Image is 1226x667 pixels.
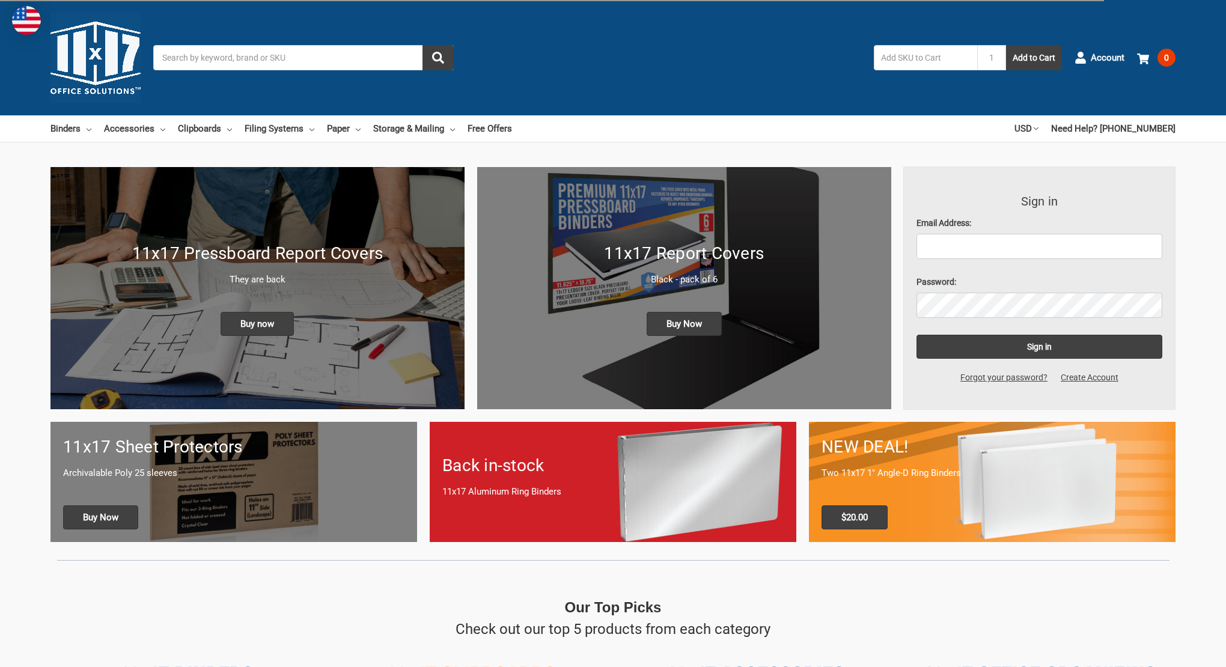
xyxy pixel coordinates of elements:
[63,466,404,480] p: Archivalable Poly 25 sleeves
[1091,51,1124,65] span: Account
[50,167,465,409] a: New 11x17 Pressboard Binders 11x17 Pressboard Report Covers They are back Buy now
[874,45,977,70] input: Add SKU to Cart
[916,335,1163,359] input: Sign in
[442,485,784,499] p: 11x17 Aluminum Ring Binders
[245,115,314,142] a: Filing Systems
[1006,45,1062,70] button: Add to Cart
[916,217,1163,230] label: Email Address:
[490,241,879,266] h1: 11x17 Report Covers
[477,167,891,409] img: 11x17 Report Covers
[916,276,1163,288] label: Password:
[1051,115,1176,142] a: Need Help? [PHONE_NUMBER]
[822,505,888,529] span: $20.00
[1054,371,1125,384] a: Create Account
[50,422,417,541] a: 11x17 sheet protectors 11x17 Sheet Protectors Archivalable Poly 25 sleeves Buy Now
[647,312,722,336] span: Buy Now
[430,422,796,541] a: Back in-stock 11x17 Aluminum Ring Binders
[63,434,404,460] h1: 11x17 Sheet Protectors
[468,115,512,142] a: Free Offers
[373,115,455,142] a: Storage & Mailing
[809,422,1176,541] a: 11x17 Binder 2-pack only $20.00 NEW DEAL! Two 11x17 1" Angle-D Ring Binders $20.00
[1127,635,1226,667] iframe: Google Customer Reviews
[456,618,770,640] p: Check out our top 5 products from each category
[63,505,138,529] span: Buy Now
[153,45,454,70] input: Search by keyword, brand or SKU
[12,6,41,35] img: duty and tax information for United States
[477,167,891,409] a: 11x17 Report Covers 11x17 Report Covers Black - pack of 6 Buy Now
[63,241,452,266] h1: 11x17 Pressboard Report Covers
[50,13,141,103] img: 11x17.com
[1014,115,1038,142] a: USD
[916,192,1163,210] h3: Sign in
[822,466,1163,480] p: Two 11x17 1" Angle-D Ring Binders
[327,115,361,142] a: Paper
[442,453,784,478] h1: Back in-stock
[221,312,294,336] span: Buy now
[50,167,465,409] img: New 11x17 Pressboard Binders
[63,273,452,287] p: They are back
[490,273,879,287] p: Black - pack of 6
[1137,42,1176,73] a: 0
[822,434,1163,460] h1: NEW DEAL!
[1075,42,1124,73] a: Account
[954,371,1054,384] a: Forgot your password?
[104,115,165,142] a: Accessories
[565,597,662,618] p: Our Top Picks
[50,115,91,142] a: Binders
[1157,49,1176,67] span: 0
[178,115,232,142] a: Clipboards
